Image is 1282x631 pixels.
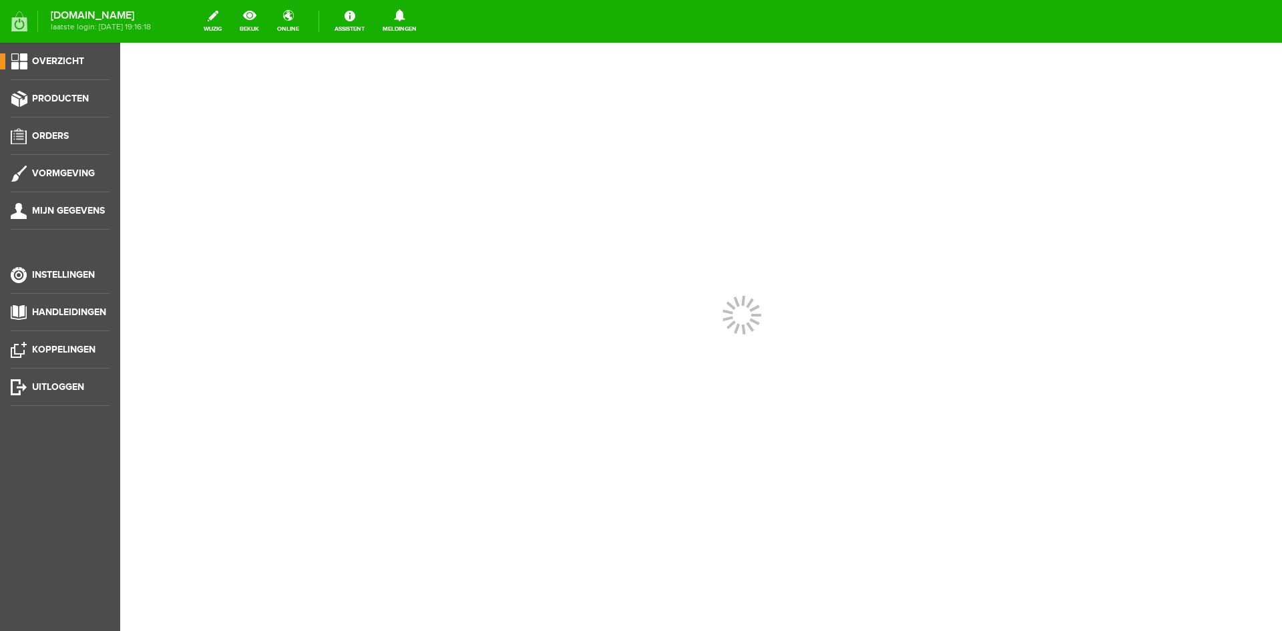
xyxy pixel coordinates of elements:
strong: [DOMAIN_NAME] [51,12,151,19]
span: Vormgeving [32,168,95,179]
a: Assistent [327,7,373,36]
a: Meldingen [375,7,425,36]
span: Orders [32,130,69,142]
a: bekijk [232,7,267,36]
span: Mijn gegevens [32,205,105,216]
span: Instellingen [32,269,95,280]
span: Handleidingen [32,306,106,318]
a: online [269,7,307,36]
span: Koppelingen [32,344,95,355]
span: Uitloggen [32,381,84,393]
span: Overzicht [32,55,84,67]
span: laatste login: [DATE] 19:16:18 [51,23,151,31]
a: wijzig [196,7,230,36]
span: Producten [32,93,89,104]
